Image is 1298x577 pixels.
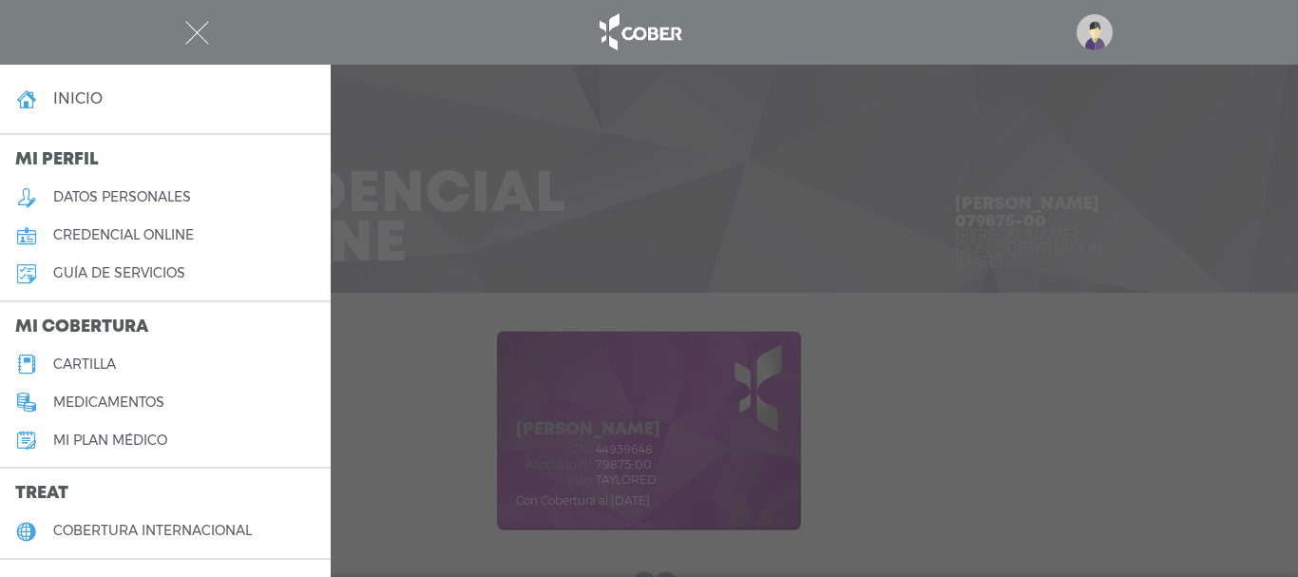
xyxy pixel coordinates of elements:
[53,433,167,449] h5: Mi plan médico
[53,356,116,373] h5: cartilla
[53,89,103,107] h4: inicio
[53,189,191,205] h5: datos personales
[53,523,252,539] h5: cobertura internacional
[185,21,209,45] img: Cober_menu-close-white.svg
[53,265,185,281] h5: guía de servicios
[1077,14,1113,50] img: profile-placeholder.svg
[589,10,689,55] img: logo_cober_home-white.png
[53,394,164,411] h5: medicamentos
[53,227,194,243] h5: credencial online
